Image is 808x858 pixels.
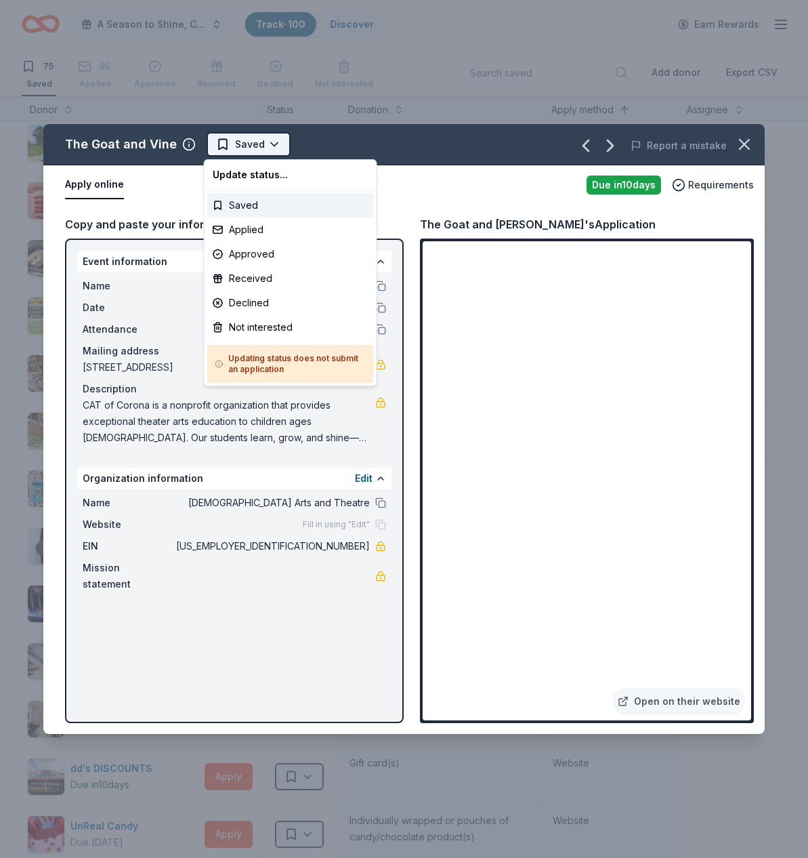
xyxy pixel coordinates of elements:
div: Received [207,266,374,291]
div: Applied [207,218,374,242]
h5: Updating status does not submit an application [215,353,366,375]
div: Declined [207,291,374,315]
div: Not interested [207,315,374,340]
div: Update status... [207,163,374,187]
div: Saved [207,193,374,218]
div: Approved [207,242,374,266]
